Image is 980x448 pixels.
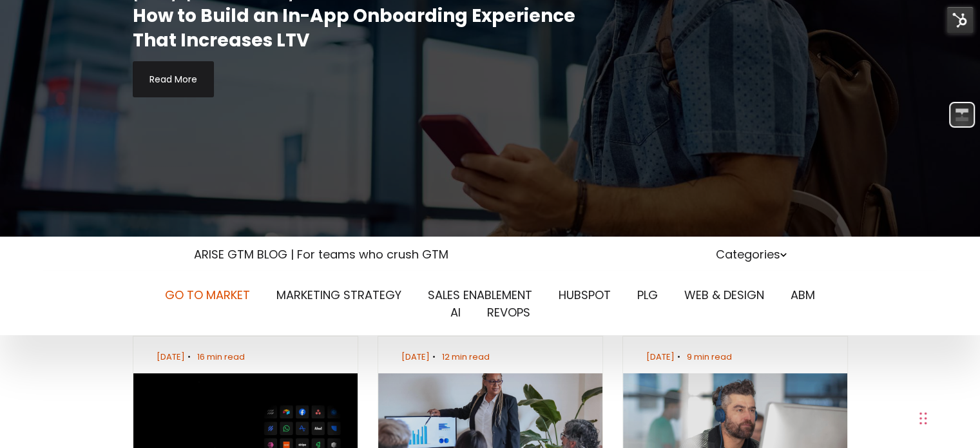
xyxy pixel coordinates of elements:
[35,75,45,85] img: tab_domain_overview_orange.svg
[559,287,611,303] a: HUBSPOT
[428,287,532,303] a: SALES ENABLEMENT
[21,34,31,44] img: website_grey.svg
[194,246,448,262] a: ARISE GTM BLOG | For teams who crush GTM
[185,351,194,363] span: •
[916,386,980,448] iframe: Chat Widget
[430,351,439,363] span: •
[165,287,250,303] a: GO TO MARKET
[21,21,31,31] img: logo_orange.svg
[133,61,214,97] a: Read More
[637,287,658,303] a: PLG
[946,6,974,34] img: HubSpot Tools Menu Toggle
[442,351,490,363] span: 12 min read
[157,351,185,363] span: [DATE]
[49,76,115,84] div: Domain Overview
[401,351,430,363] span: [DATE]
[276,287,401,303] a: MARKETING STRATEGY
[487,304,530,320] a: REVOPS
[142,76,217,84] div: Keywords by Traffic
[919,399,927,438] div: Drag
[716,246,787,262] a: Categories
[128,75,139,85] img: tab_keywords_by_traffic_grey.svg
[133,4,603,53] h2: How to Build an In-App Onboarding Experience That Increases LTV
[646,351,675,363] span: [DATE]
[34,34,142,44] div: Domain: [DOMAIN_NAME]
[675,351,684,363] span: •
[450,304,461,320] a: AI
[197,351,245,363] span: 16 min read
[687,351,732,363] span: 9 min read
[791,287,815,303] a: ABM
[36,21,63,31] div: v 4.0.25
[684,287,764,303] a: WEB & DESIGN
